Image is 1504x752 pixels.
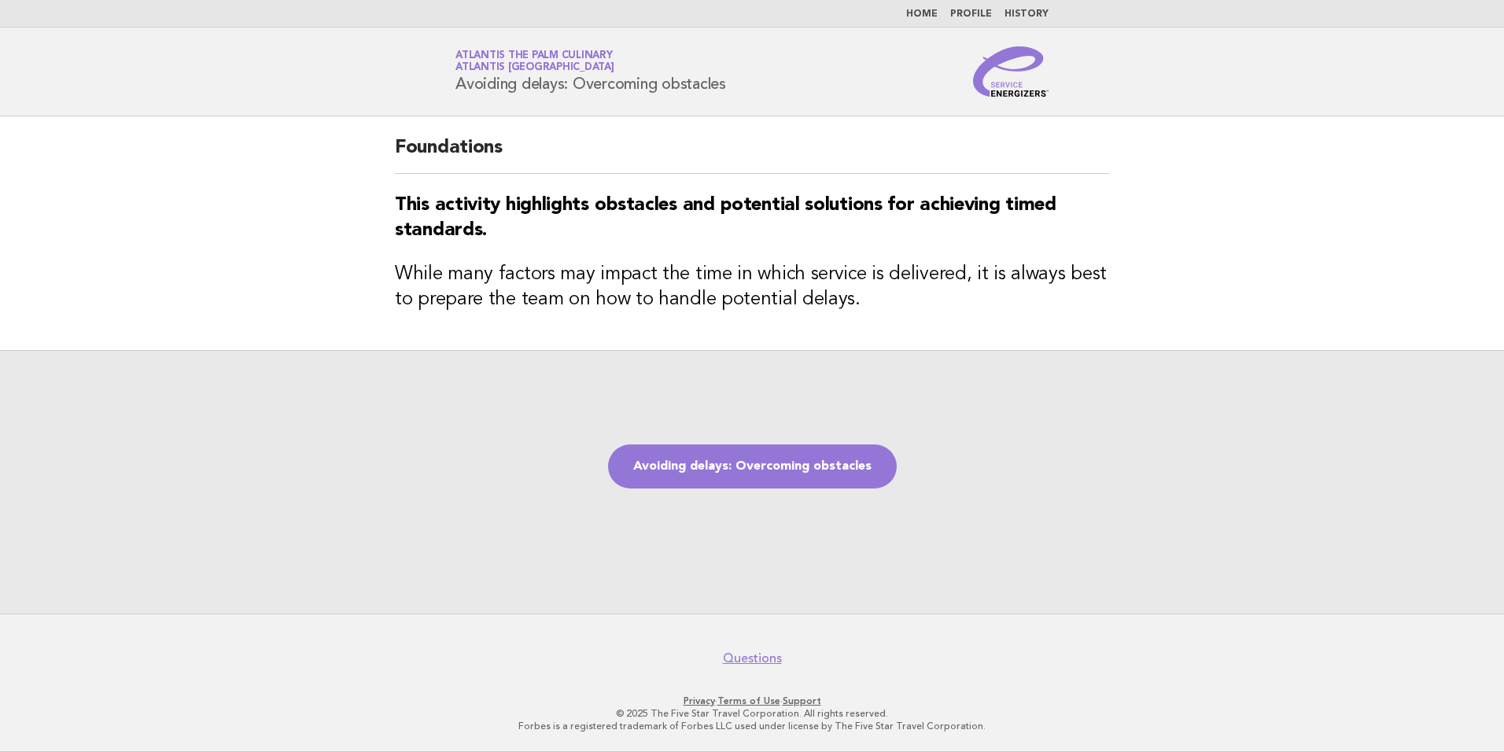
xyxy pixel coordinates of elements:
[271,720,1233,732] p: Forbes is a registered trademark of Forbes LLC used under license by The Five Star Travel Corpora...
[271,695,1233,707] p: · ·
[455,50,614,72] a: Atlantis The Palm CulinaryAtlantis [GEOGRAPHIC_DATA]
[1005,9,1049,19] a: History
[906,9,938,19] a: Home
[723,651,782,666] a: Questions
[717,695,780,706] a: Terms of Use
[950,9,992,19] a: Profile
[608,444,897,488] a: Avoiding delays: Overcoming obstacles
[395,135,1109,174] h2: Foundations
[271,707,1233,720] p: © 2025 The Five Star Travel Corporation. All rights reserved.
[455,51,726,92] h1: Avoiding delays: Overcoming obstacles
[783,695,821,706] a: Support
[395,196,1056,240] strong: This activity highlights obstacles and potential solutions for achieving timed standards.
[684,695,715,706] a: Privacy
[973,46,1049,97] img: Service Energizers
[455,63,614,73] span: Atlantis [GEOGRAPHIC_DATA]
[395,262,1109,312] h3: While many factors may impact the time in which service is delivered, it is always best to prepar...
